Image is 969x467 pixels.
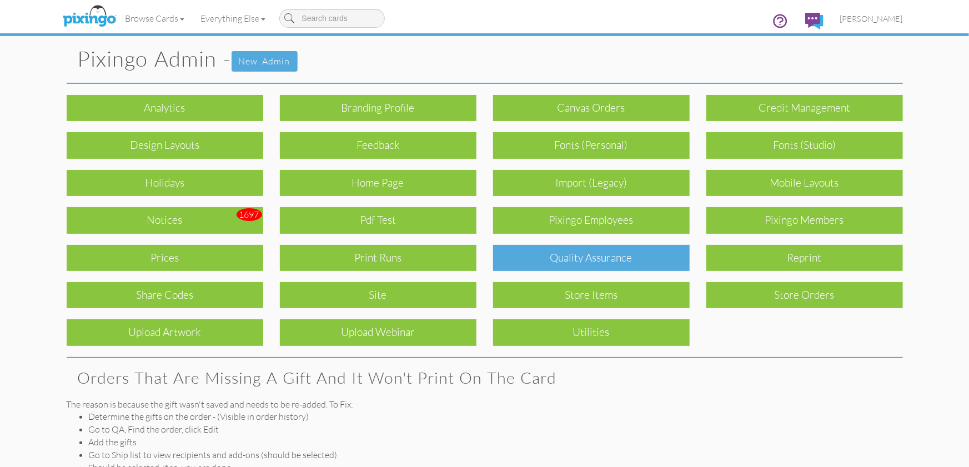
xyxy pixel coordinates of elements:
[840,14,903,23] span: [PERSON_NAME]
[493,245,690,271] div: Quality Assurance
[67,95,263,121] div: Analytics
[706,95,903,121] div: Credit Management
[78,47,903,72] h1: Pixingo Admin -
[280,319,476,345] div: Upload Webinar
[280,132,476,158] div: Feedback
[89,410,903,423] li: Determine the gifts on the order - (Visible in order history)
[67,207,263,233] div: Notices
[89,423,903,436] li: Go to QA, Find the order, click Edit
[67,132,263,158] div: Design Layouts
[279,9,385,28] input: Search cards
[280,282,476,308] div: Site
[89,449,903,461] li: Go to Ship list to view recipients and add-ons (should be selected)
[706,207,903,233] div: Pixingo Members
[706,282,903,308] div: Store Orders
[280,170,476,196] div: Home Page
[493,95,690,121] div: Canvas Orders
[493,170,690,196] div: Import (legacy)
[706,132,903,158] div: Fonts (Studio)
[493,132,690,158] div: Fonts (Personal)
[232,51,298,72] a: New admin
[67,170,263,196] div: Holidays
[67,398,903,411] div: The reason is because the gift wasn't saved and needs to be re-added. To Fix:
[805,13,824,29] img: comments.svg
[706,170,903,196] div: Mobile layouts
[280,95,476,121] div: Branding profile
[67,245,263,271] div: Prices
[832,4,911,33] a: [PERSON_NAME]
[78,369,892,387] h2: Orders that are missing a gift and it won't print on the card
[117,4,193,32] a: Browse Cards
[67,282,263,308] div: Share Codes
[237,208,262,221] div: 1697
[706,245,903,271] div: reprint
[89,436,903,449] li: Add the gifts
[493,319,690,345] div: Utilities
[67,319,263,345] div: Upload Artwork
[493,282,690,308] div: Store Items
[493,207,690,233] div: Pixingo Employees
[193,4,274,32] a: Everything Else
[60,3,119,31] img: pixingo logo
[280,207,476,233] div: Pdf test
[280,245,476,271] div: Print Runs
